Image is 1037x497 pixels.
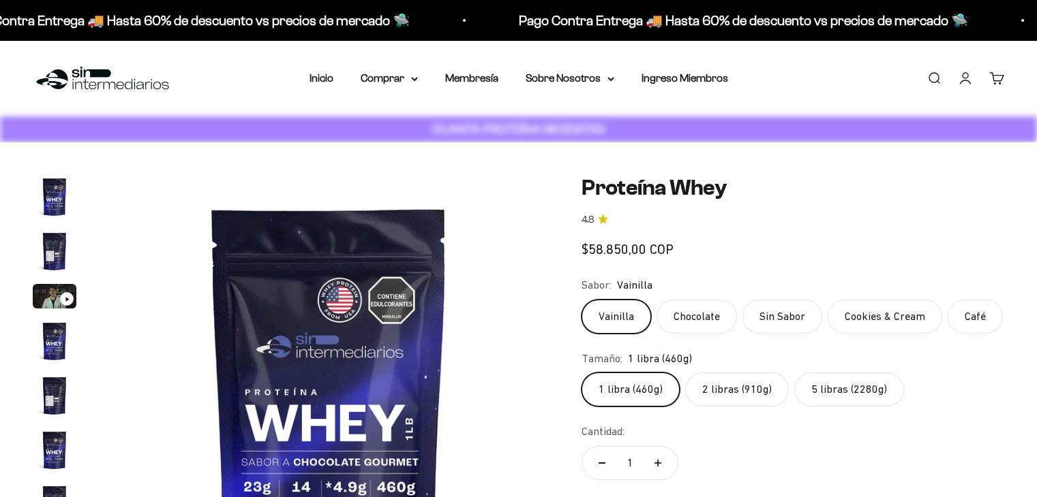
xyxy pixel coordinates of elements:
button: Ir al artículo 6 [33,428,76,476]
button: Ir al artículo 5 [33,374,76,421]
legend: Sabor: [582,276,612,294]
span: 1 libra (460g) [628,350,692,368]
p: Pago Contra Entrega 🚚 Hasta 60% de descuento vs precios de mercado 🛸 [519,10,968,31]
span: 4.8 [582,212,594,227]
img: Proteína Whey [33,319,76,363]
img: Proteína Whey [33,229,76,273]
legend: Tamaño: [582,350,622,368]
label: Cantidad: [582,423,625,440]
img: Proteína Whey [33,175,76,219]
button: Ir al artículo 4 [33,319,76,367]
img: Proteína Whey [33,374,76,417]
button: Aumentar cantidad [638,447,678,479]
a: 4.84.8 de 5.0 estrellas [582,212,1004,227]
button: Ir al artículo 3 [33,284,76,312]
img: Proteína Whey [33,428,76,472]
summary: Sobre Nosotros [526,69,614,87]
a: Inicio [310,72,333,84]
button: Ir al artículo 2 [33,229,76,277]
strong: CUANTA PROTEÍNA NECESITAS [432,122,605,136]
a: Ingreso Miembros [642,72,728,84]
sale-price: $58.850,00 COP [582,238,674,260]
h1: Proteína Whey [582,175,1004,201]
button: Ir al artículo 1 [33,175,76,223]
summary: Comprar [361,69,418,87]
span: Vainilla [617,276,652,294]
a: Membresía [445,72,498,84]
button: Reducir cantidad [582,447,622,479]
